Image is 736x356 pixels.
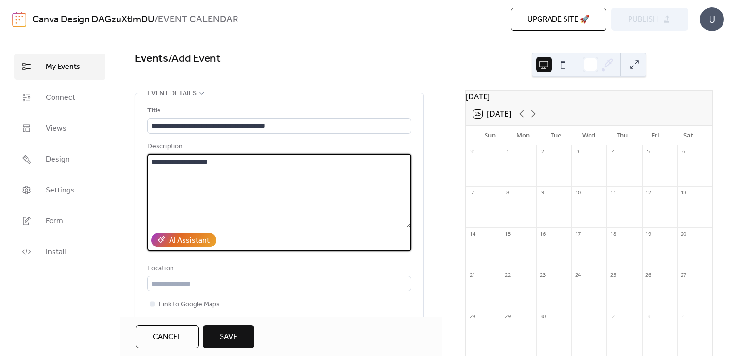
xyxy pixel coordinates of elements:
[466,91,712,102] div: [DATE]
[147,263,409,274] div: Location
[574,230,581,237] div: 17
[14,115,105,141] a: Views
[14,177,105,203] a: Settings
[645,313,652,320] div: 3
[159,299,220,311] span: Link to Google Maps
[14,208,105,234] a: Form
[574,189,581,196] div: 10
[153,331,182,343] span: Cancel
[504,189,511,196] div: 8
[539,126,573,145] div: Tue
[469,148,476,155] div: 31
[539,148,546,155] div: 2
[680,272,687,279] div: 27
[680,189,687,196] div: 13
[158,11,238,29] b: EVENT CALENDAR
[506,126,539,145] div: Mon
[609,313,617,320] div: 2
[574,313,581,320] div: 1
[46,185,75,196] span: Settings
[645,189,652,196] div: 12
[609,148,617,155] div: 4
[135,48,168,69] a: Events
[504,272,511,279] div: 22
[504,313,511,320] div: 29
[574,272,581,279] div: 24
[527,14,590,26] span: Upgrade site 🚀
[700,7,724,31] div: U
[473,126,507,145] div: Sun
[609,272,617,279] div: 25
[169,235,210,246] div: AI Assistant
[46,92,75,104] span: Connect
[46,123,66,135] span: Views
[168,48,221,69] span: / Add Event
[32,11,154,29] a: Canva Design DAGzuXtlmDU
[147,88,197,99] span: Event details
[154,11,158,29] b: /
[645,230,652,237] div: 19
[680,148,687,155] div: 6
[539,272,546,279] div: 23
[609,230,617,237] div: 18
[147,141,409,152] div: Description
[504,148,511,155] div: 1
[469,272,476,279] div: 21
[645,148,652,155] div: 5
[136,325,199,348] button: Cancel
[46,216,63,227] span: Form
[539,313,546,320] div: 30
[680,230,687,237] div: 20
[639,126,672,145] div: Fri
[539,230,546,237] div: 16
[574,148,581,155] div: 3
[14,239,105,265] a: Install
[147,105,409,117] div: Title
[203,325,254,348] button: Save
[46,154,70,165] span: Design
[14,84,105,110] a: Connect
[151,233,216,247] button: AI Assistant
[671,126,705,145] div: Sat
[511,8,606,31] button: Upgrade site 🚀
[46,246,66,258] span: Install
[470,107,514,121] button: 25[DATE]
[469,189,476,196] div: 7
[573,126,606,145] div: Wed
[609,189,617,196] div: 11
[539,189,546,196] div: 9
[645,272,652,279] div: 26
[469,230,476,237] div: 14
[220,331,237,343] span: Save
[504,230,511,237] div: 15
[14,146,105,172] a: Design
[605,126,639,145] div: Thu
[12,12,26,27] img: logo
[46,61,80,73] span: My Events
[680,313,687,320] div: 4
[469,313,476,320] div: 28
[14,54,105,80] a: My Events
